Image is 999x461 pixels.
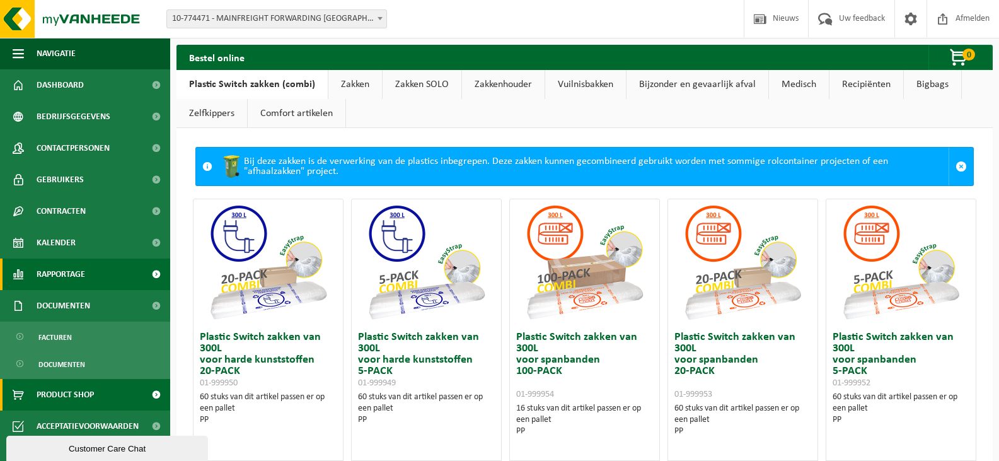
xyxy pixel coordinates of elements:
span: 01-999954 [516,390,554,399]
span: Kalender [37,227,76,259]
div: PP [358,414,494,426]
a: Medisch [769,70,829,99]
button: 0 [928,45,991,70]
span: Documenten [38,353,85,376]
img: 01-999950 [205,199,331,325]
span: 01-999949 [358,378,396,388]
a: Zakkenhouder [462,70,545,99]
div: 60 stuks van dit artikel passen er op een pallet [358,392,494,426]
span: Navigatie [37,38,76,69]
span: Dashboard [37,69,84,101]
a: Zelfkippers [176,99,247,128]
h3: Plastic Switch zakken van 300L voor harde kunststoffen 20-PACK [200,332,336,388]
span: Documenten [37,290,90,322]
span: Rapportage [37,259,85,290]
span: 10-774471 - MAINFREIGHT FORWARDING BELGIUM - ZWIJNAARDE [167,10,386,28]
span: 01-999950 [200,378,238,388]
img: 01-999952 [838,199,964,325]
span: Bedrijfsgegevens [37,101,110,132]
span: Facturen [38,325,72,349]
div: 60 stuks van dit artikel passen er op een pallet [833,392,969,426]
div: PP [833,414,969,426]
div: PP [674,426,811,437]
a: Comfort artikelen [248,99,345,128]
span: Gebruikers [37,164,84,195]
img: WB-0240-HPE-GN-50.png [219,154,244,179]
div: PP [516,426,652,437]
a: Plastic Switch zakken (combi) [176,70,328,99]
a: Bijzonder en gevaarlijk afval [627,70,768,99]
a: Zakken [328,70,382,99]
a: Bigbags [904,70,961,99]
div: PP [200,414,336,426]
span: Acceptatievoorwaarden [37,411,139,442]
div: 60 stuks van dit artikel passen er op een pallet [674,403,811,437]
span: 01-999953 [674,390,712,399]
span: Contactpersonen [37,132,110,164]
span: 0 [962,49,975,61]
span: 10-774471 - MAINFREIGHT FORWARDING BELGIUM - ZWIJNAARDE [166,9,387,28]
iframe: chat widget [6,433,211,461]
span: Product Shop [37,379,94,411]
a: Recipiënten [829,70,903,99]
img: 01-999954 [521,199,647,325]
a: Zakken SOLO [383,70,461,99]
h3: Plastic Switch zakken van 300L voor spanbanden 5-PACK [833,332,969,388]
h3: Plastic Switch zakken van 300L voor spanbanden 100-PACK [516,332,652,400]
a: Vuilnisbakken [545,70,626,99]
img: 01-999949 [363,199,489,325]
img: 01-999953 [679,199,806,325]
div: 16 stuks van dit artikel passen er op een pallet [516,403,652,437]
span: Contracten [37,195,86,227]
h3: Plastic Switch zakken van 300L voor harde kunststoffen 5-PACK [358,332,494,388]
a: Documenten [3,352,167,376]
span: 01-999952 [833,378,870,388]
a: Facturen [3,325,167,349]
h3: Plastic Switch zakken van 300L voor spanbanden 20-PACK [674,332,811,400]
a: Sluit melding [949,148,973,185]
h2: Bestel online [176,45,257,69]
div: Bij deze zakken is de verwerking van de plastics inbegrepen. Deze zakken kunnen gecombineerd gebr... [219,148,949,185]
div: 60 stuks van dit artikel passen er op een pallet [200,392,336,426]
